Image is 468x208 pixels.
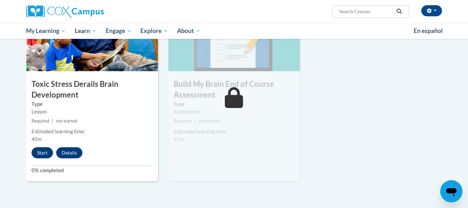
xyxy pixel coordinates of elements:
a: Cox Campus [26,5,158,18]
span: My Learning [26,27,66,35]
a: En español [409,24,447,38]
span: not started [198,118,219,124]
span: About [177,27,201,35]
span: | [194,118,195,124]
span: Explore [140,27,168,35]
button: Account Settings [421,5,442,16]
iframe: Button to launch messaging window [440,180,462,202]
button: Search [394,7,404,16]
span: Required [32,118,49,124]
label: Type [174,100,295,108]
span: 40m [32,136,42,142]
label: 0% completed [32,167,153,174]
a: Learn [70,23,101,39]
span: Learn [75,27,97,35]
label: Type [32,100,153,108]
a: My Learning [22,23,71,39]
div: Lesson [32,108,153,116]
img: Cox Campus [26,5,104,18]
a: Explore [136,23,173,39]
span: Engage [106,27,132,35]
span: Required [174,118,191,124]
span: not started [56,118,77,124]
div: Estimated learning time: [32,128,153,135]
span: En español [414,27,443,34]
div: Estimated learning time: [174,128,295,135]
a: Engage [101,23,136,39]
h3: Build My Brain End of Course Assessment [168,79,300,100]
span: | [52,118,53,124]
input: Search Courses [338,7,394,16]
span: 15m [174,136,184,142]
button: Start [32,147,53,158]
a: About [173,23,205,39]
h3: Toxic Stress Derails Brain Development [26,79,158,100]
div: Main menu [16,23,452,39]
button: Details [56,147,82,158]
div: Assessment [174,108,295,116]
